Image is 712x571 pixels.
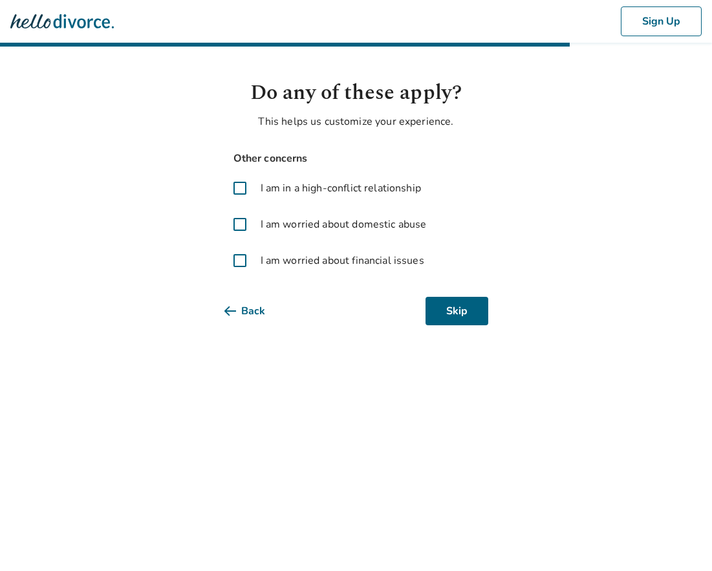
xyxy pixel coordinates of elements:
button: Back [224,297,286,325]
button: Sign Up [621,6,702,36]
span: I am worried about financial issues [261,253,424,268]
span: I am in a high-conflict relationship [261,180,421,196]
span: I am worried about domestic abuse [261,217,427,232]
h1: Do any of these apply? [224,78,488,109]
button: Skip [426,297,488,325]
span: Other concerns [224,150,488,167]
img: Hello Divorce Logo [10,8,114,34]
iframe: Chat Widget [647,509,712,571]
p: This helps us customize your experience. [224,114,488,129]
